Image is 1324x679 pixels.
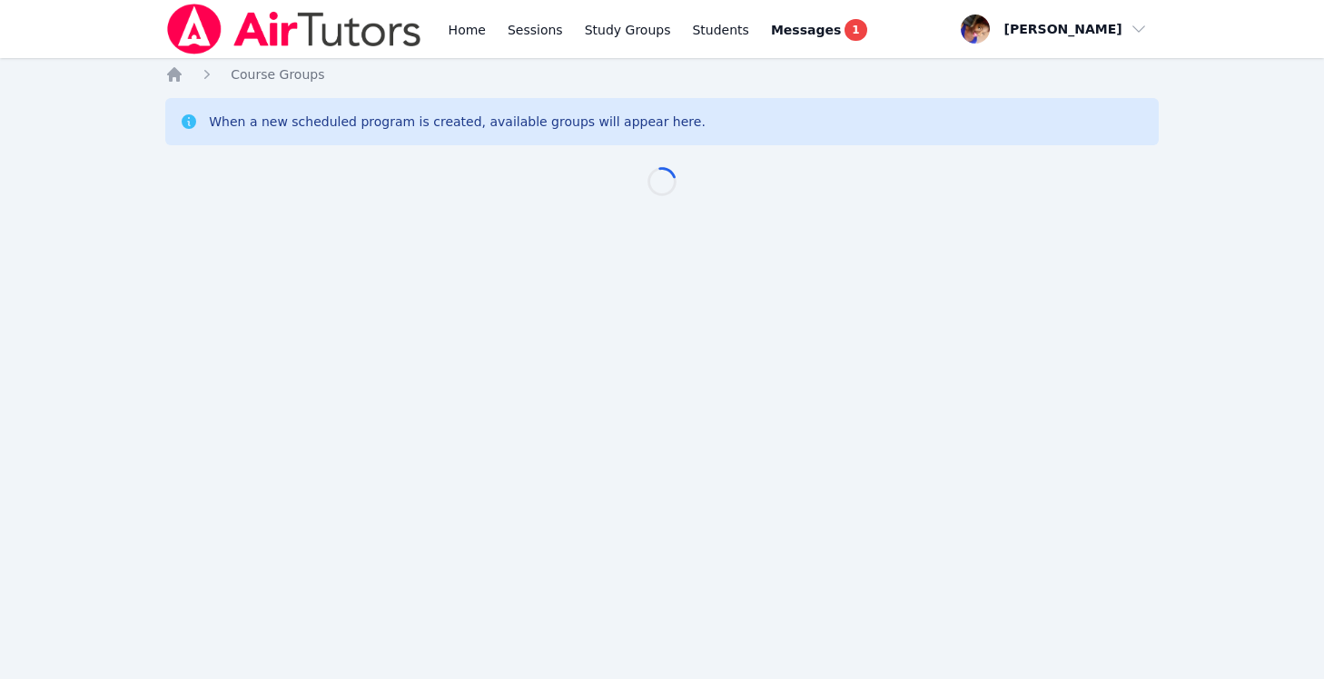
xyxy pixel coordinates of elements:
[845,19,866,41] span: 1
[231,67,324,82] span: Course Groups
[231,65,324,84] a: Course Groups
[165,4,422,54] img: Air Tutors
[209,113,706,131] div: When a new scheduled program is created, available groups will appear here.
[771,21,841,39] span: Messages
[165,65,1159,84] nav: Breadcrumb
